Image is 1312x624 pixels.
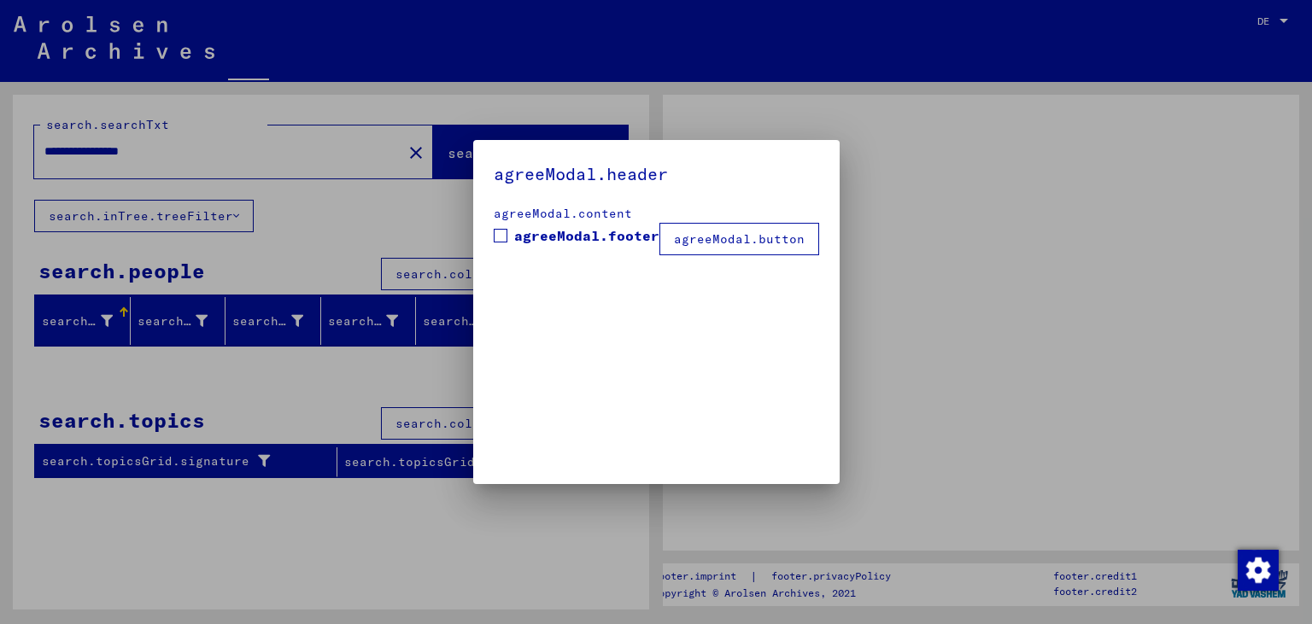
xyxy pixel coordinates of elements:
div: Zustimmung ändern [1237,549,1278,590]
span: agreeModal.footer [514,225,659,246]
div: agreeModal.content [494,205,819,223]
img: Zustimmung ändern [1238,550,1279,591]
button: agreeModal.button [659,223,819,255]
h5: agreeModal.header [494,160,819,188]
